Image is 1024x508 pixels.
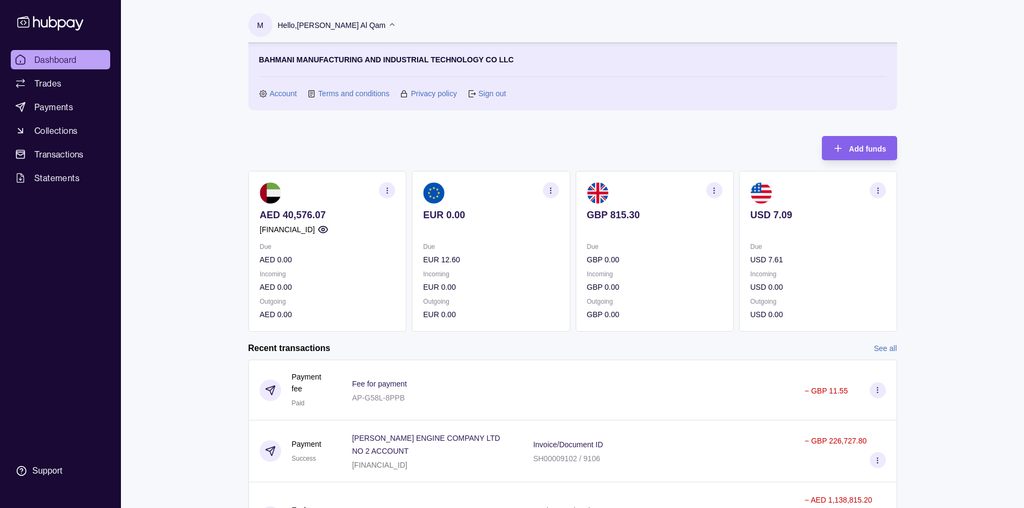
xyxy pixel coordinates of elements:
[260,254,395,266] p: AED 0.00
[34,53,77,66] span: Dashboard
[11,168,110,188] a: Statements
[34,77,61,90] span: Trades
[352,461,407,469] p: [FINANCIAL_ID]
[586,268,722,280] p: Incoming
[423,241,558,253] p: Due
[11,145,110,164] a: Transactions
[822,136,897,160] button: Add funds
[260,309,395,320] p: AED 0.00
[318,88,389,99] a: Terms and conditions
[423,309,558,320] p: EUR 0.00
[423,296,558,307] p: Outgoing
[260,209,395,221] p: AED 40,576.07
[411,88,457,99] a: Privacy policy
[34,171,80,184] span: Statements
[805,496,872,504] p: − AED 1,138,815.20
[270,88,297,99] a: Account
[478,88,506,99] a: Sign out
[750,309,885,320] p: USD 0.00
[292,438,321,450] p: Payment
[750,241,885,253] p: Due
[423,268,558,280] p: Incoming
[11,460,110,482] a: Support
[805,437,867,445] p: − GBP 226,727.80
[586,309,722,320] p: GBP 0.00
[278,19,386,31] p: Hello, [PERSON_NAME] Al Qam
[849,145,886,153] span: Add funds
[260,281,395,293] p: AED 0.00
[292,371,331,395] p: Payment fee
[257,19,263,31] p: M
[260,296,395,307] p: Outgoing
[586,254,722,266] p: GBP 0.00
[874,342,897,354] a: See all
[586,209,722,221] p: GBP 815.30
[34,124,77,137] span: Collections
[260,182,281,204] img: ae
[292,455,316,462] span: Success
[34,101,73,113] span: Payments
[352,393,405,402] p: AP-G58L-8PPB
[292,399,305,407] span: Paid
[750,281,885,293] p: USD 0.00
[32,465,62,477] div: Support
[423,182,445,204] img: eu
[11,74,110,93] a: Trades
[805,387,848,395] p: − GBP 11.55
[11,121,110,140] a: Collections
[750,268,885,280] p: Incoming
[259,54,514,66] p: BAHMANI MANUFACTURING AND INDUSTRIAL TECHNOLOGY CO LLC
[750,296,885,307] p: Outgoing
[248,342,331,354] h2: Recent transactions
[750,209,885,221] p: USD 7.09
[11,50,110,69] a: Dashboard
[352,434,500,455] p: [PERSON_NAME] ENGINE COMPANY LTD NO 2 ACCOUNT
[586,241,722,253] p: Due
[533,440,603,449] p: Invoice/Document ID
[586,182,608,204] img: gb
[750,182,771,204] img: us
[423,209,558,221] p: EUR 0.00
[11,97,110,117] a: Payments
[586,296,722,307] p: Outgoing
[260,224,315,235] p: [FINANCIAL_ID]
[586,281,722,293] p: GBP 0.00
[352,380,407,388] p: Fee for payment
[423,281,558,293] p: EUR 0.00
[260,241,395,253] p: Due
[750,254,885,266] p: USD 7.61
[34,148,84,161] span: Transactions
[533,454,600,463] p: SH00009102 / 9106
[423,254,558,266] p: EUR 12.60
[260,268,395,280] p: Incoming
